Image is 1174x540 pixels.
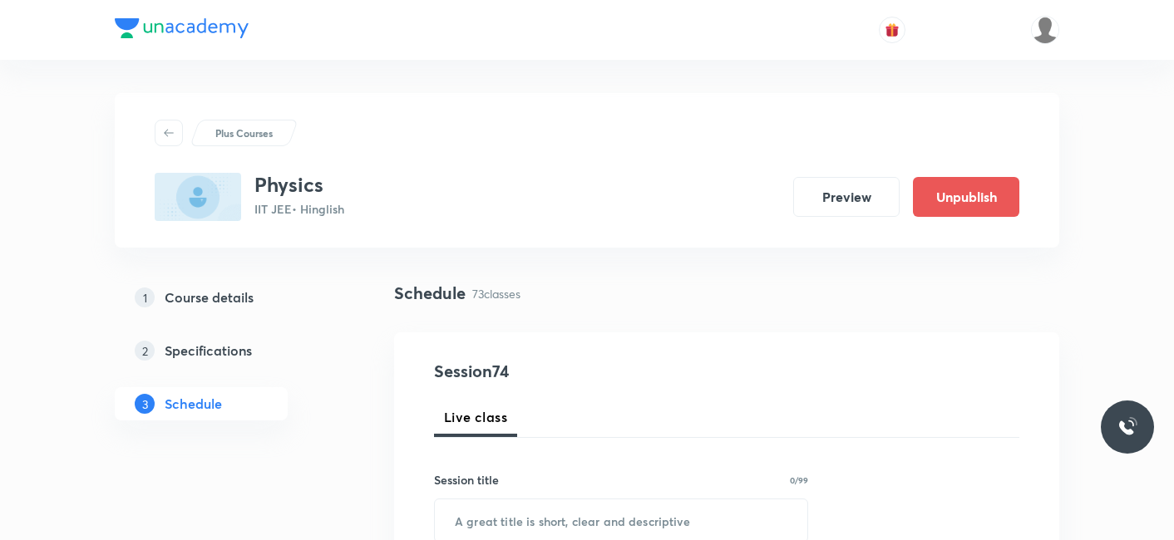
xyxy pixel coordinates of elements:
[215,125,273,140] p: Plus Courses
[165,341,252,361] h5: Specifications
[885,22,900,37] img: avatar
[115,18,249,38] img: Company Logo
[394,281,466,306] h4: Schedule
[165,287,254,307] h5: Course details
[434,471,499,488] h6: Session title
[444,407,507,427] span: Live class
[790,476,808,484] p: 0/99
[254,200,344,218] p: IIT JEE • Hinglish
[165,394,222,414] h5: Schedule
[1031,16,1059,44] img: Mukesh Gupta
[155,173,241,221] img: 1856961B-D71E-4F53-9F22-B368623CA8C4_plus.png
[879,17,905,43] button: avatar
[135,341,155,361] p: 2
[115,281,341,314] a: 1Course details
[1117,417,1137,437] img: ttu
[135,287,155,307] p: 1
[115,18,249,42] a: Company Logo
[793,177,900,217] button: Preview
[434,359,737,384] h4: Session 74
[913,177,1019,217] button: Unpublish
[115,334,341,367] a: 2Specifications
[472,285,520,302] p: 73 classes
[254,173,344,197] h3: Physics
[135,394,155,414] p: 3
